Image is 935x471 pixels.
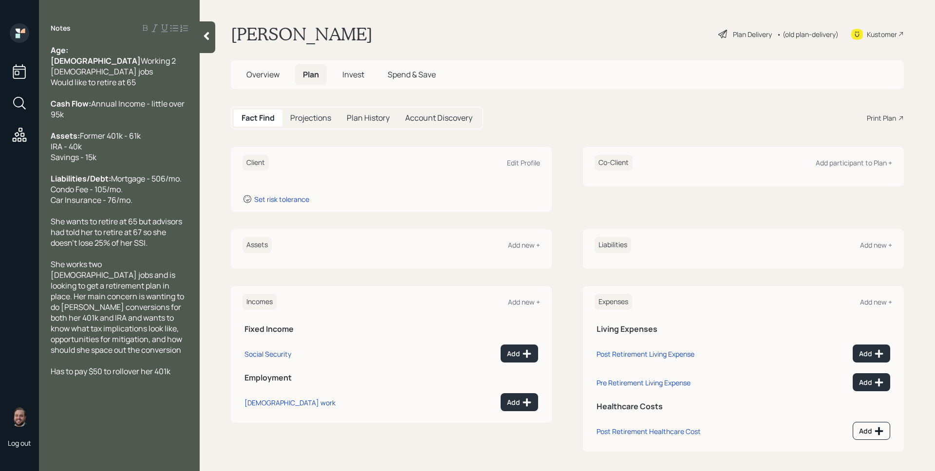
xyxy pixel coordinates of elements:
span: Spend & Save [388,69,436,80]
span: Overview [246,69,280,80]
h6: Assets [243,237,272,253]
div: • (old plan-delivery) [777,29,839,39]
button: Add [853,373,890,391]
span: Has to pay $50 to rollover her 401k [51,366,170,377]
h6: Client [243,155,269,171]
span: She wants to retire at 65 but advisors had told her to retire at 67 so she doesn't lose 25% of he... [51,216,184,248]
div: Pre Retirement Living Expense [597,378,691,387]
div: Social Security [244,349,291,359]
h5: Employment [244,373,538,382]
div: Add [507,398,532,407]
h5: Fixed Income [244,325,538,334]
h1: [PERSON_NAME] [231,23,373,45]
span: Liabilities/Debt: [51,173,111,184]
span: Working 2 [DEMOGRAPHIC_DATA] jobs Would like to retire at 65 [51,55,177,88]
div: Add [859,426,884,436]
div: Plan Delivery [733,29,772,39]
h6: Liabilities [595,237,631,253]
h6: Co-Client [595,155,633,171]
h5: Account Discovery [405,113,472,123]
button: Add [501,344,538,362]
div: Add new + [860,240,892,250]
span: Annual Income - little over 95k [51,98,186,120]
div: Edit Profile [507,158,540,167]
div: Add new + [508,297,540,307]
span: Former 401k - 61k IRA - 40k Savings - 15k [51,130,141,163]
div: Add [859,378,884,387]
h6: Incomes [243,294,277,310]
h5: Plan History [347,113,390,123]
h5: Living Expenses [597,325,890,334]
button: Add [853,422,890,440]
span: Cash Flow: [51,98,91,109]
div: Add [507,349,532,359]
span: Plan [303,69,319,80]
img: james-distasi-headshot.png [10,407,29,427]
label: Notes [51,23,71,33]
div: Add new + [508,240,540,250]
button: Add [501,393,538,411]
div: Add [859,349,884,359]
button: Add [853,344,890,362]
span: She works two [DEMOGRAPHIC_DATA] jobs and is looking to get a retirement plan in place. Her main ... [51,259,186,355]
h5: Projections [290,113,331,123]
div: Post Retirement Living Expense [597,349,694,359]
span: Assets: [51,130,80,141]
div: Post Retirement Healthcare Cost [597,427,701,436]
div: Kustomer [867,29,897,39]
div: Print Plan [867,113,896,123]
h5: Healthcare Costs [597,402,890,411]
span: Mortgage - 506/mo. Condo Fee - 105/mo. Car Insurance - 76/mo. [51,173,182,205]
div: Add new + [860,297,892,307]
span: Invest [342,69,364,80]
h6: Expenses [595,294,632,310]
div: [DEMOGRAPHIC_DATA] work [244,398,336,407]
h5: Fact Find [242,113,275,123]
div: Log out [8,438,31,448]
div: Set risk tolerance [254,195,309,204]
div: Add participant to Plan + [816,158,892,167]
span: Age: [DEMOGRAPHIC_DATA] [51,45,141,66]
